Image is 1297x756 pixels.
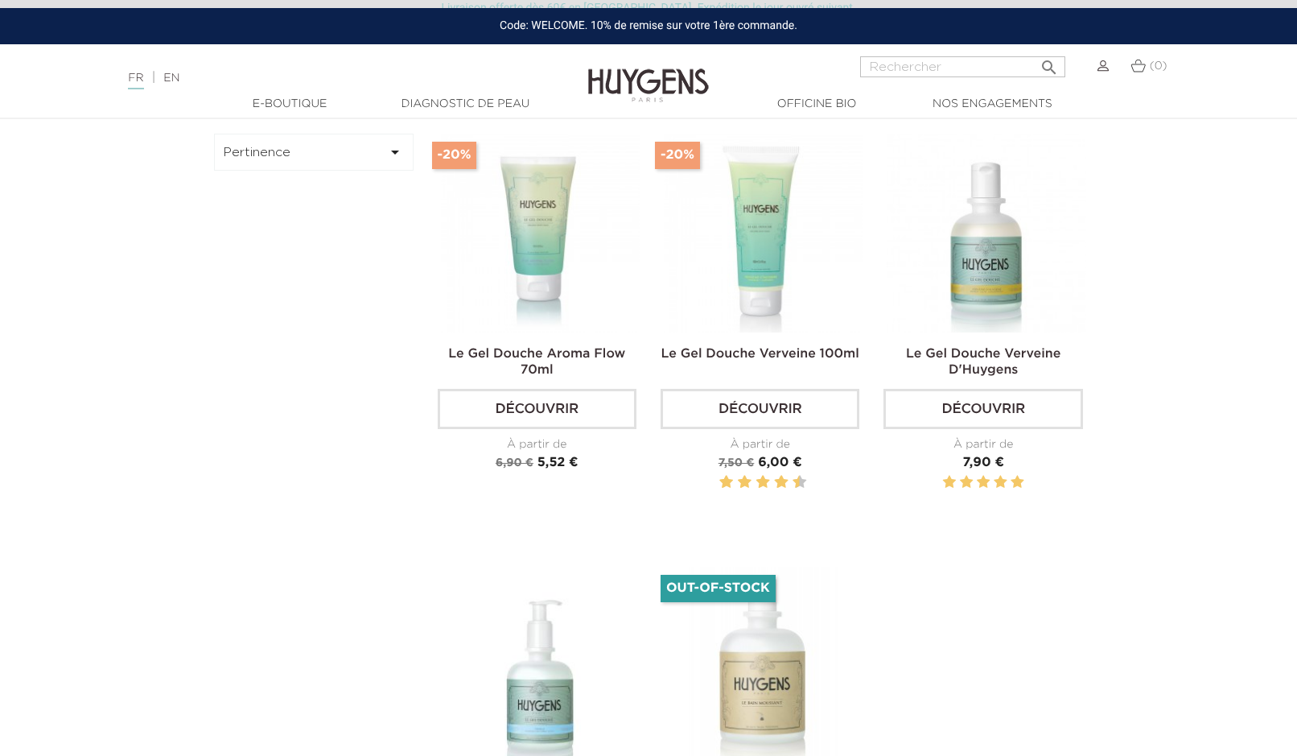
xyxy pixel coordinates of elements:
label: 5 [1011,473,1023,493]
label: 9 [789,473,792,493]
a: Diagnostic de peau [385,96,546,113]
div: À partir de [438,436,636,453]
a: E-Boutique [209,96,370,113]
a: Découvrir [661,389,859,429]
i:  [385,143,405,162]
button: Pertinence [214,134,414,171]
label: 3 [735,473,737,493]
label: 2 [960,473,973,493]
input: Rechercher [860,56,1065,77]
img: LE GEL DOUCHE 250ml VERVEINE D'HUYGENS [887,134,1085,333]
a: Le Gel Douche Verveine 100ml [661,348,859,361]
label: 10 [796,473,804,493]
div: À partir de [661,436,859,453]
button:  [1035,52,1064,73]
span: 5,52 € [537,456,579,469]
a: Découvrir [438,389,636,429]
span: -20% [432,142,477,169]
label: 4 [741,473,749,493]
div: | [120,68,528,88]
a: Le Gel Douche Verveine D'Huygens [906,348,1060,377]
label: 7 [772,473,774,493]
label: 1 [943,473,956,493]
span: -20% [655,142,700,169]
label: 8 [777,473,785,493]
a: EN [163,72,179,84]
li: Out-of-Stock [661,575,776,602]
span: 6,00 € [758,456,802,469]
img: Huygens [588,43,709,105]
label: 5 [753,473,756,493]
div: À partir de [883,436,1082,453]
span: 6,90 € [496,457,533,469]
label: 3 [977,473,990,493]
a: Officine Bio [736,96,897,113]
label: 6 [759,473,767,493]
a: Le Gel Douche Aroma Flow 70ml [448,348,625,377]
a: FR [128,72,143,89]
span: 7,90 € [962,456,1003,469]
a: Nos engagements [912,96,1073,113]
label: 4 [994,473,1007,493]
i:  [1040,53,1059,72]
label: 1 [716,473,718,493]
img: Le Gel Douche Aroma Flow 70ml [441,134,640,333]
a: Découvrir [883,389,1082,429]
label: 2 [723,473,731,493]
span: 7,50 € [718,457,755,469]
span: (0) [1150,60,1167,72]
img: Le Gel Douche Verveine 100ml [664,134,863,333]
